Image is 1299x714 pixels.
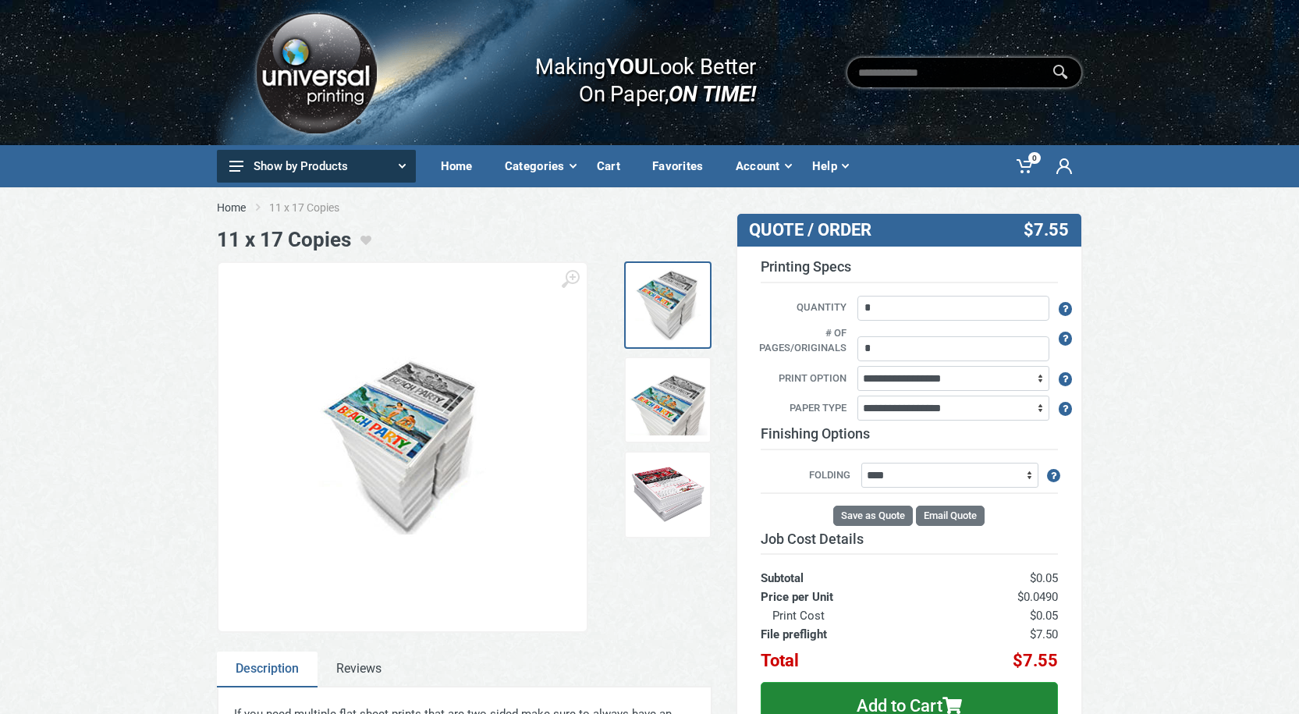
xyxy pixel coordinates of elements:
b: YOU [606,53,648,80]
button: Show by Products [217,150,416,183]
div: Making Look Better On Paper, [505,37,757,108]
a: Description [217,652,318,687]
label: Paper Type [749,400,855,417]
a: Favorites [641,145,725,187]
div: Favorites [641,150,725,183]
a: Reviews [318,652,400,687]
label: Print Option [749,371,855,388]
img: Copies [305,350,500,545]
h3: Finishing Options [761,425,1058,450]
h3: QUOTE / ORDER [749,220,955,240]
a: Cart [586,145,641,187]
a: Home [430,145,494,187]
a: Tabloid [624,357,712,444]
th: Total [761,644,944,670]
span: $0.05 [1030,571,1058,585]
span: $7.55 [1024,220,1069,240]
div: Help [801,150,858,183]
img: Copies [629,266,707,344]
label: Folding [761,467,859,485]
a: Flyers [624,451,712,538]
h3: Printing Specs [761,258,1058,283]
th: File preflight [761,625,944,644]
span: $7.55 [1013,651,1058,670]
div: Account [725,150,801,183]
i: ON TIME! [669,80,756,107]
img: Tabloid [629,361,707,439]
label: Quantity [749,300,855,317]
img: Flyers [629,456,707,534]
img: Logo.png [250,7,382,139]
a: 0 [1006,145,1045,187]
span: 0 [1028,152,1041,164]
th: Print Cost [761,606,944,625]
th: Subtotal [761,554,944,588]
div: Categories [494,150,586,183]
div: Cart [586,150,641,183]
nav: breadcrumb [217,200,1083,215]
span: $7.50 [1030,627,1058,641]
button: Email Quote [916,506,985,526]
h3: Job Cost Details [761,531,1058,548]
a: Home [217,200,246,215]
span: $0.0490 [1017,590,1058,604]
h1: 11 x 17 Copies [217,228,351,252]
span: $0.05 [1030,609,1058,623]
button: Save as Quote [833,506,913,526]
th: Price per Unit [761,588,944,606]
div: Home [430,150,494,183]
li: 11 x 17 Copies [269,200,363,215]
label: # of pages/originals [749,325,855,357]
a: Copies [624,261,712,349]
